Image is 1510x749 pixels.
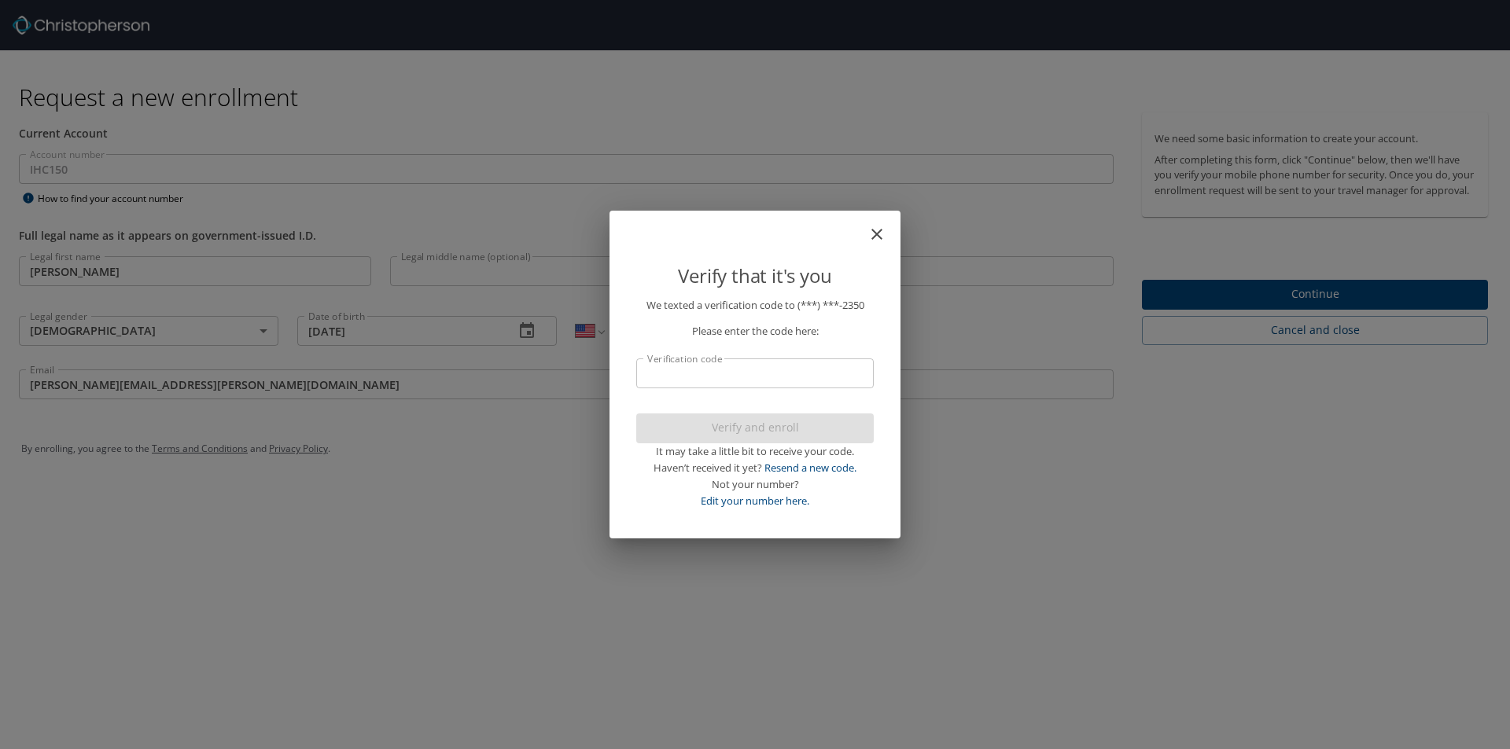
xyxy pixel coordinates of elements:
div: Not your number? [636,476,874,493]
button: close [875,217,894,236]
p: We texted a verification code to (***) ***- 2350 [636,297,874,314]
div: It may take a little bit to receive your code. [636,443,874,460]
p: Please enter the code here: [636,323,874,340]
a: Resend a new code. [764,461,856,475]
p: Verify that it's you [636,261,874,291]
a: Edit your number here. [701,494,809,508]
div: Haven’t received it yet? [636,460,874,476]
